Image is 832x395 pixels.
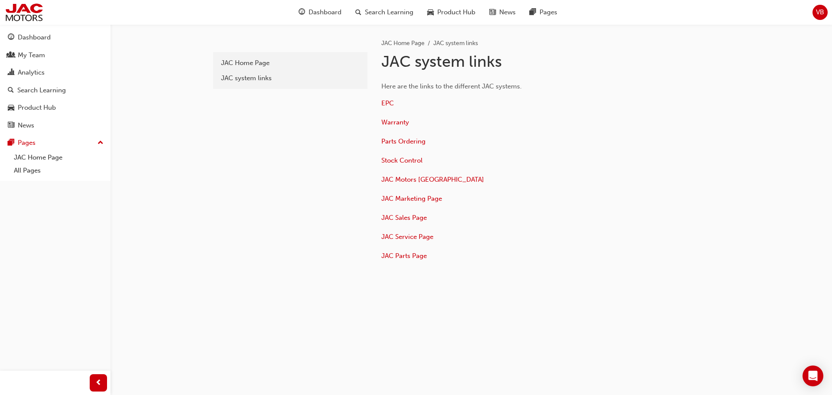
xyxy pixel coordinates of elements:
a: Dashboard [3,29,107,46]
span: news-icon [8,122,14,130]
a: JAC Home Page [217,55,364,71]
a: Product Hub [3,100,107,116]
a: JAC system links [217,71,364,86]
a: Stock Control [381,157,422,164]
a: Search Learning [3,82,107,98]
a: search-iconSearch Learning [348,3,420,21]
a: All Pages [10,164,107,177]
span: Pages [539,7,557,17]
span: guage-icon [8,34,14,42]
span: car-icon [8,104,14,112]
a: JAC Service Page [381,233,433,241]
a: JAC Sales Page [381,214,427,222]
a: JAC Marketing Page [381,195,442,202]
span: guage-icon [299,7,305,18]
div: My Team [18,50,45,60]
a: JAC Home Page [10,151,107,164]
a: JAC Home Page [381,39,425,47]
span: Here are the links to the different JAC systems. [381,82,522,90]
span: Product Hub [437,7,475,17]
a: JAC Motors [GEOGRAPHIC_DATA] [381,176,484,183]
a: pages-iconPages [523,3,564,21]
div: News [18,121,34,131]
span: Search Learning [365,7,413,17]
span: prev-icon [95,378,102,388]
a: Parts Ordering [381,137,426,145]
button: VB [812,5,828,20]
div: Product Hub [18,103,56,113]
button: Pages [3,135,107,151]
li: JAC system links [433,39,478,49]
span: up-icon [97,137,104,149]
span: search-icon [355,7,361,18]
div: Open Intercom Messenger [803,366,823,386]
a: guage-iconDashboard [292,3,348,21]
span: search-icon [8,87,14,95]
a: car-iconProduct Hub [420,3,482,21]
span: VB [816,7,824,17]
div: Search Learning [17,85,66,95]
div: Analytics [18,68,45,78]
a: Warranty [381,118,409,126]
span: pages-icon [530,7,536,18]
a: JAC Parts Page [381,252,427,260]
span: News [499,7,516,17]
span: pages-icon [8,139,14,147]
span: chart-icon [8,69,14,77]
span: news-icon [489,7,496,18]
span: car-icon [427,7,434,18]
a: Analytics [3,65,107,81]
div: JAC Home Page [221,58,360,68]
div: JAC system links [221,73,360,83]
a: news-iconNews [482,3,523,21]
button: DashboardMy TeamAnalyticsSearch LearningProduct HubNews [3,28,107,135]
span: Dashboard [309,7,341,17]
a: News [3,118,107,134]
div: Dashboard [18,33,51,42]
a: EPC [381,99,394,107]
span: people-icon [8,52,14,59]
img: jac-portal [4,3,44,22]
h1: JAC system links [381,52,666,71]
div: Pages [18,138,36,148]
a: My Team [3,47,107,63]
